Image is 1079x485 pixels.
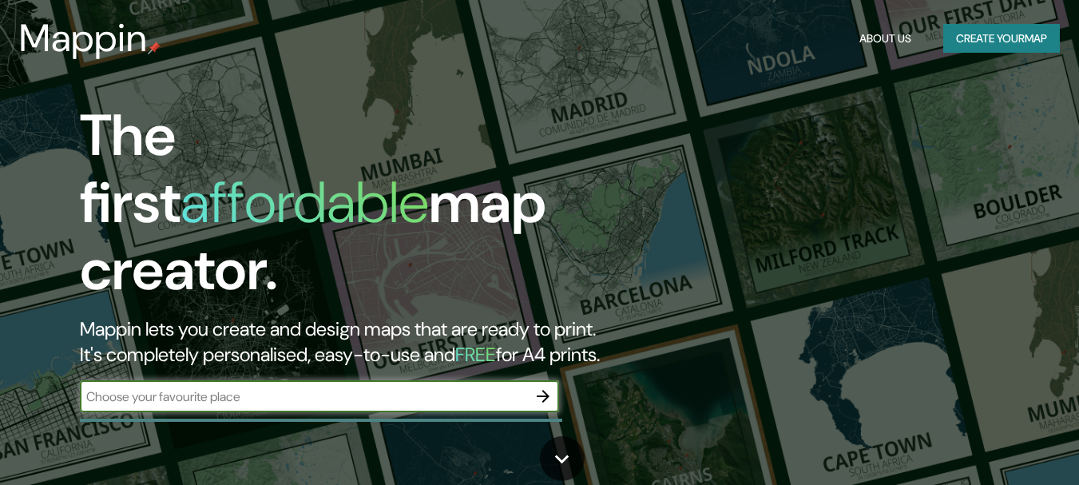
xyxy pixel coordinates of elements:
h2: Mappin lets you create and design maps that are ready to print. It's completely personalised, eas... [80,316,620,368]
h1: The first map creator. [80,102,620,316]
button: About Us [853,24,918,54]
h1: affordable [180,165,429,240]
input: Choose your favourite place [80,388,527,406]
h3: Mappin [19,16,148,61]
img: mappin-pin [148,42,161,54]
iframe: Help widget launcher [937,423,1061,467]
button: Create yourmap [943,24,1060,54]
h5: FREE [455,342,496,367]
